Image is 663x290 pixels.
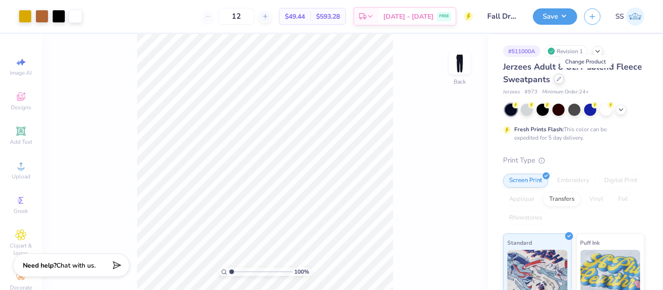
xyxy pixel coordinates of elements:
[612,192,634,206] div: Foil
[580,238,600,248] span: Puff Ink
[542,88,589,96] span: Minimum Order: 24 +
[560,55,611,68] div: Change Product
[514,125,629,142] div: This color can be expedited for 5 day delivery.
[503,211,548,225] div: Rhinestones
[551,174,595,188] div: Embroidery
[56,261,96,270] span: Chat with us.
[503,192,540,206] div: Applique
[503,88,520,96] span: Jerzees
[295,268,310,276] span: 100 %
[14,207,28,215] span: Greek
[615,11,624,22] span: SS
[545,45,588,57] div: Revision 1
[503,61,642,85] span: Jerzees Adult 8 Oz. Nublend Fleece Sweatpants
[12,173,30,180] span: Upload
[615,7,644,26] a: SS
[626,7,644,26] img: Shashank S Sharma
[285,12,305,21] span: $49.44
[23,261,56,270] strong: Need help?
[503,155,644,166] div: Print Type
[480,7,526,26] input: Untitled Design
[543,192,580,206] div: Transfers
[507,238,532,248] span: Standard
[598,174,643,188] div: Digital Print
[514,126,564,133] strong: Fresh Prints Flash:
[583,192,609,206] div: Vinyl
[316,12,340,21] span: $593.28
[525,88,538,96] span: # 973
[439,13,449,20] span: FREE
[454,78,466,86] div: Back
[503,45,540,57] div: # 511000A
[5,242,37,257] span: Clipart & logos
[503,174,548,188] div: Screen Print
[10,69,32,77] span: Image AI
[218,8,255,25] input: – –
[11,104,31,111] span: Designs
[533,8,577,25] button: Save
[383,12,434,21] span: [DATE] - [DATE]
[10,138,32,146] span: Add Text
[450,54,469,73] img: Back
